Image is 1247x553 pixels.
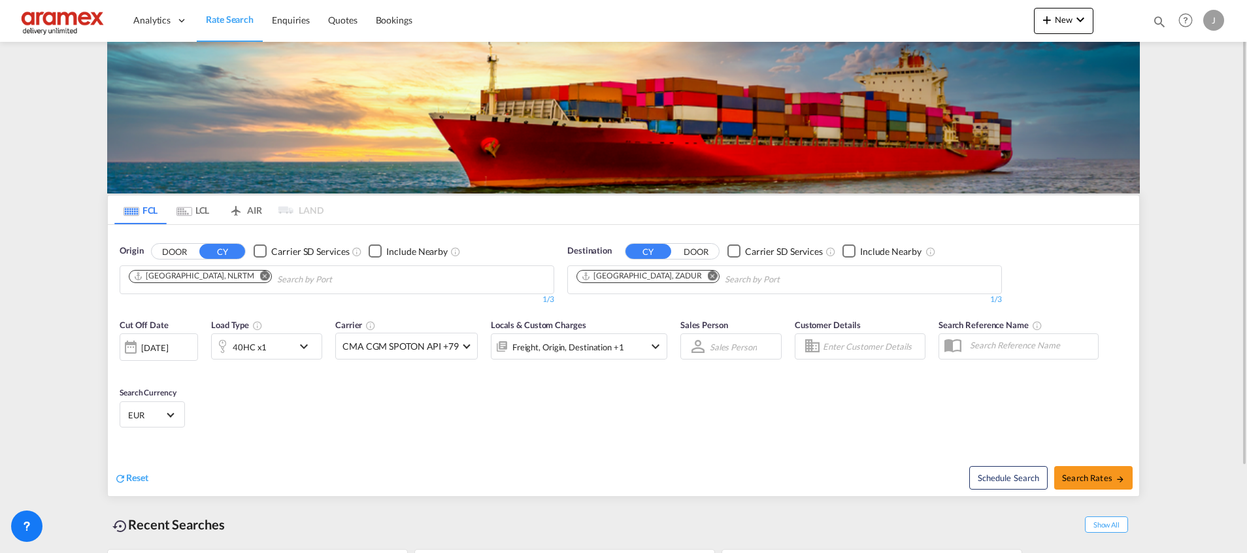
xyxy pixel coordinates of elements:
button: Remove [699,271,719,284]
span: Reset [126,472,148,483]
md-icon: Unchecked: Search for CY (Container Yard) services for all selected carriers.Checked : Search for... [825,246,836,257]
span: Sales Person [680,320,728,330]
div: icon-magnify [1152,14,1167,34]
md-icon: icon-magnify [1152,14,1167,29]
div: Include Nearby [860,245,922,258]
md-checkbox: Checkbox No Ink [842,244,922,258]
input: Search Reference Name [963,335,1098,355]
div: [DATE] [141,342,168,354]
button: icon-plus 400-fgNewicon-chevron-down [1034,8,1093,34]
button: DOOR [673,244,719,259]
md-tab-item: AIR [219,195,271,224]
div: Freight Origin Destination Factory Stuffingicon-chevron-down [491,333,667,360]
div: Carrier SD Services [745,245,823,258]
div: Rotterdam, NLRTM [133,271,254,282]
div: Durban, ZADUR [581,271,702,282]
md-tab-item: LCL [167,195,219,224]
md-icon: icon-information-outline [252,320,263,331]
div: 40HC x1 [233,338,267,356]
span: Locals & Custom Charges [491,320,586,330]
span: CMA CGM SPOTON API +79 [342,340,459,353]
span: Enquiries [272,14,310,25]
md-select: Select Currency: € EUREuro [127,405,178,424]
span: Show All [1085,516,1128,533]
md-datepicker: Select [120,360,129,377]
md-icon: icon-chevron-down [648,339,663,354]
md-icon: Unchecked: Ignores neighbouring ports when fetching rates.Checked : Includes neighbouring ports w... [450,246,461,257]
md-icon: Unchecked: Search for CY (Container Yard) services for all selected carriers.Checked : Search for... [352,246,362,257]
span: Search Currency [120,388,176,397]
md-icon: icon-backup-restore [112,518,128,534]
span: Cut Off Date [120,320,169,330]
button: CY [625,244,671,259]
span: Analytics [133,14,171,27]
md-icon: The selected Trucker/Carrierwill be displayed in the rate results If the rates are from another f... [365,320,376,331]
md-icon: icon-plus 400-fg [1039,12,1055,27]
md-icon: Your search will be saved by the below given name [1032,320,1042,331]
div: Help [1174,9,1203,33]
span: EUR [128,409,165,421]
img: dca169e0c7e311edbe1137055cab269e.png [20,6,108,35]
span: Customer Details [795,320,861,330]
div: 1/3 [567,294,1002,305]
md-chips-wrap: Chips container. Use arrow keys to select chips. [574,266,854,290]
md-pagination-wrapper: Use the left and right arrow keys to navigate between tabs [114,195,324,224]
button: Remove [252,271,271,284]
span: Load Type [211,320,263,330]
md-chips-wrap: Chips container. Use arrow keys to select chips. [127,266,407,290]
div: Recent Searches [107,510,230,539]
span: Destination [567,244,612,258]
span: Bookings [376,14,412,25]
button: DOOR [152,244,197,259]
div: J [1203,10,1224,31]
input: Chips input. [725,269,849,290]
md-checkbox: Checkbox No Ink [254,244,349,258]
div: OriginDOOR CY Checkbox No InkUnchecked: Search for CY (Container Yard) services for all selected ... [108,225,1139,496]
button: Note: By default Schedule search will only considerorigin ports, destination ports and cut off da... [969,466,1048,490]
md-icon: Unchecked: Ignores neighbouring ports when fetching rates.Checked : Includes neighbouring ports w... [925,246,936,257]
md-checkbox: Checkbox No Ink [727,244,823,258]
md-select: Sales Person [708,337,758,356]
div: Press delete to remove this chip. [133,271,257,282]
input: Chips input. [277,269,401,290]
div: icon-refreshReset [114,471,148,486]
div: Press delete to remove this chip. [581,271,705,282]
div: Freight Origin Destination Factory Stuffing [512,338,624,356]
div: Include Nearby [386,245,448,258]
md-icon: icon-chevron-down [1072,12,1088,27]
md-icon: icon-airplane [228,203,244,212]
span: Rate Search [206,14,254,25]
span: Help [1174,9,1197,31]
span: Search Rates [1062,473,1125,483]
button: CY [199,244,245,259]
md-icon: icon-arrow-right [1116,475,1125,484]
md-icon: icon-refresh [114,473,126,484]
md-icon: icon-chevron-down [296,339,318,354]
div: 1/3 [120,294,554,305]
img: LCL+%26+FCL+BACKGROUND.png [107,42,1140,193]
input: Enter Customer Details [823,337,921,356]
span: Search Reference Name [939,320,1042,330]
span: Quotes [328,14,357,25]
md-checkbox: Checkbox No Ink [369,244,448,258]
div: [DATE] [120,333,198,361]
md-tab-item: FCL [114,195,167,224]
div: 40HC x1icon-chevron-down [211,333,322,360]
span: New [1039,14,1088,25]
div: Carrier SD Services [271,245,349,258]
button: Search Ratesicon-arrow-right [1054,466,1133,490]
span: Origin [120,244,143,258]
span: Carrier [335,320,376,330]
